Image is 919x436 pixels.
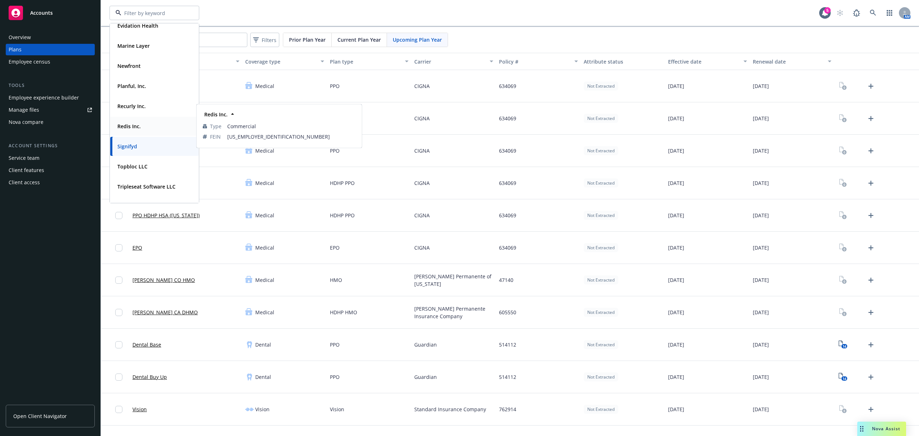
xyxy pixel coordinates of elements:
div: Tools [6,82,95,89]
span: [DATE] [668,341,684,348]
a: Service team [6,152,95,164]
a: View Plan Documents [837,210,849,221]
span: CIGNA [414,244,430,251]
span: [DATE] [753,405,769,413]
span: 514112 [499,373,516,381]
div: Employee census [9,56,50,68]
span: [DATE] [753,212,769,219]
span: [DATE] [668,82,684,90]
span: [DATE] [753,244,769,251]
div: 5 [824,7,831,14]
span: CIGNA [414,212,430,219]
div: Attribute status [584,58,663,65]
span: HDHP PPO [330,212,355,219]
a: Search [866,6,880,20]
span: [DATE] [753,179,769,187]
div: Drag to move [857,422,866,436]
span: [DATE] [753,147,769,154]
a: Employee census [6,56,95,68]
input: Toggle Row Selected [115,277,122,284]
span: CIGNA [414,179,430,187]
div: Not Extracted [584,405,618,414]
strong: Recurly Inc. [117,103,146,110]
span: Accounts [30,10,53,16]
div: Not Extracted [584,308,618,317]
a: View Plan Documents [837,339,849,351]
span: Filters [252,35,278,45]
strong: Tripleseat Software LLC [117,183,176,190]
span: [DATE] [668,212,684,219]
span: [DATE] [753,82,769,90]
span: PPO [330,341,340,348]
span: Standard Insurance Company [414,405,486,413]
span: PPO [330,373,340,381]
span: [US_EMPLOYER_IDENTIFICATION_NUMBER] [227,133,356,140]
span: [DATE] [668,373,684,381]
button: Effective date [665,53,750,70]
div: Effective date [668,58,739,65]
input: Toggle Row Selected [115,374,122,381]
input: Filter by keyword [121,9,185,17]
span: Type [210,122,221,130]
button: Plan type [327,53,412,70]
span: [PERSON_NAME] Permanente of [US_STATE] [414,273,493,288]
a: View Plan Documents [837,404,849,415]
div: Coverage type [245,58,316,65]
button: Carrier [411,53,496,70]
div: Not Extracted [584,178,618,187]
span: 634069 [499,244,516,251]
span: Upcoming Plan Year [393,36,442,43]
strong: Signifyd [117,143,137,150]
div: Not Extracted [584,211,618,220]
span: [DATE] [753,309,769,316]
div: Not Extracted [584,275,618,284]
strong: Planful, Inc. [117,83,146,89]
span: [DATE] [668,405,684,413]
span: [PERSON_NAME] Permanente Insurance Company [414,305,493,320]
span: Prior Plan Year [289,36,326,43]
span: HDHP PPO [330,179,355,187]
a: View Plan Documents [837,307,849,318]
strong: Redis Inc. [117,123,141,130]
a: Accounts [6,3,95,23]
span: 47140 [499,276,513,284]
a: Manage files [6,104,95,116]
button: Renewal date [750,53,835,70]
a: View Plan Documents [837,242,849,254]
div: Account settings [6,142,95,149]
span: 514112 [499,341,516,348]
a: Client features [6,164,95,176]
input: Toggle Row Selected [115,309,122,316]
a: Upload Plan Documents [865,371,877,383]
span: [DATE] [753,276,769,284]
span: [DATE] [668,309,684,316]
a: Vision [132,405,147,413]
a: Overview [6,32,95,43]
div: Plan type [330,58,401,65]
div: Nova compare [9,116,43,128]
div: Not Extracted [584,114,618,123]
span: [DATE] [668,244,684,251]
span: 634069 [499,82,516,90]
input: Toggle Row Selected [115,244,122,251]
strong: Evidation Health [117,22,158,29]
div: Not Extracted [584,243,618,252]
a: Upload Plan Documents [865,307,877,318]
span: 762914 [499,405,516,413]
button: Nova Assist [857,422,906,436]
strong: Redis Inc. [204,111,228,118]
a: Nova compare [6,116,95,128]
button: Policy # [496,53,581,70]
span: Commercial [227,122,356,130]
span: CIGNA [414,82,430,90]
span: HMO [330,276,342,284]
span: Vision [330,405,344,413]
a: Upload Plan Documents [865,80,877,92]
span: [DATE] [753,341,769,348]
span: 634069 [499,179,516,187]
span: Current Plan Year [337,36,381,43]
input: Toggle Row Selected [115,212,122,219]
span: Medical [255,212,274,219]
a: Report a Bug [849,6,864,20]
a: Upload Plan Documents [865,177,877,189]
